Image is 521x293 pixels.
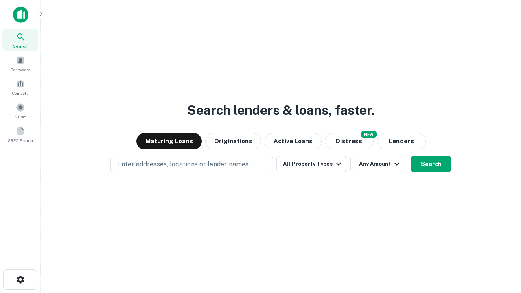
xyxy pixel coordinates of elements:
[2,29,38,51] a: Search
[325,133,374,149] button: Search distressed loans with lien and other non-mortgage details.
[2,123,38,145] a: SREO Search
[15,114,26,120] span: Saved
[350,156,407,172] button: Any Amount
[411,156,451,172] button: Search
[2,100,38,122] a: Saved
[2,76,38,98] a: Contacts
[117,160,249,169] p: Enter addresses, locations or lender names
[2,52,38,74] a: Borrowers
[8,137,33,144] span: SREO Search
[12,90,28,96] span: Contacts
[205,133,261,149] button: Originations
[110,156,273,173] button: Enter addresses, locations or lender names
[361,131,377,138] div: NEW
[480,228,521,267] iframe: Chat Widget
[276,156,347,172] button: All Property Types
[13,43,28,49] span: Search
[377,133,426,149] button: Lenders
[136,133,202,149] button: Maturing Loans
[187,101,374,120] h3: Search lenders & loans, faster.
[265,133,322,149] button: Active Loans
[13,7,28,23] img: capitalize-icon.png
[11,66,30,73] span: Borrowers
